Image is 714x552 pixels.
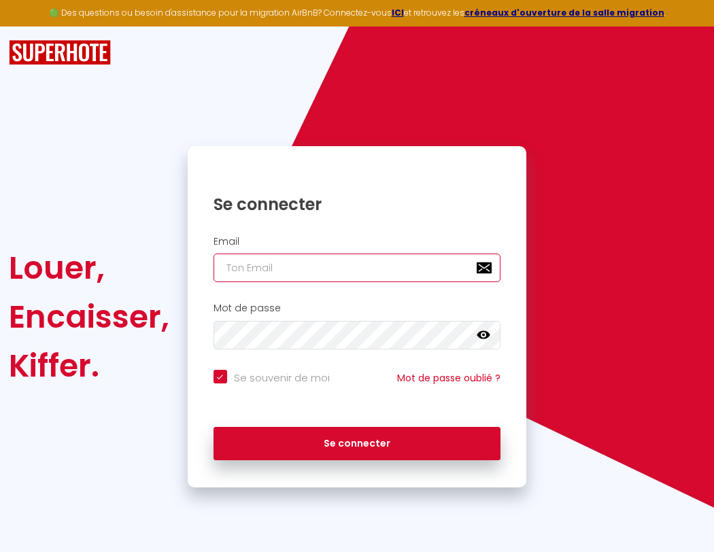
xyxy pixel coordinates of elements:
[11,5,52,46] button: Ouvrir le widget de chat LiveChat
[214,254,501,282] input: Ton Email
[9,292,169,341] div: Encaisser,
[464,7,664,18] a: créneaux d'ouverture de la salle migration
[9,341,169,390] div: Kiffer.
[9,243,169,292] div: Louer,
[214,427,501,461] button: Se connecter
[214,303,501,314] h2: Mot de passe
[392,7,404,18] a: ICI
[214,194,501,215] h1: Se connecter
[214,236,501,247] h2: Email
[397,371,500,385] a: Mot de passe oublié ?
[9,40,111,65] img: SuperHote logo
